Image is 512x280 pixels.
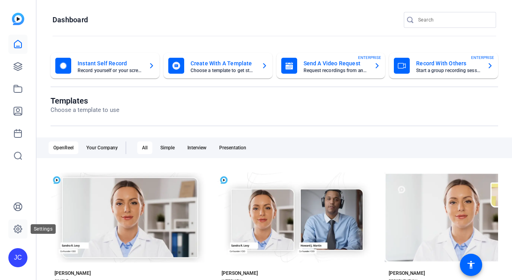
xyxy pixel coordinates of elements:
h1: Templates [51,96,119,106]
div: Your Company [82,141,123,154]
div: OpenReel [49,141,78,154]
div: Simple [156,141,179,154]
mat-card-title: Send A Video Request [304,59,368,68]
p: Choose a template to use [51,106,119,115]
mat-card-subtitle: Choose a template to get started [191,68,255,73]
div: Presentation [214,141,251,154]
div: Settings [31,224,56,234]
button: Send A Video RequestRequest recordings from anyone, anywhereENTERPRISE [276,53,385,78]
div: JC [8,248,27,267]
mat-card-subtitle: Start a group recording session [416,68,481,73]
button: Create With A TemplateChoose a template to get started [164,53,273,78]
div: All [137,141,152,154]
mat-card-title: Instant Self Record [78,59,142,68]
mat-card-title: Create With A Template [191,59,255,68]
mat-card-subtitle: Record yourself or your screen [78,68,142,73]
mat-icon: accessibility [466,260,476,270]
img: blue-gradient.svg [12,13,24,25]
div: [PERSON_NAME] [222,270,258,276]
span: ENTERPRISE [358,55,381,61]
mat-card-subtitle: Request recordings from anyone, anywhere [304,68,368,73]
input: Search [418,15,490,25]
h1: Dashboard [53,15,88,25]
div: Interview [183,141,211,154]
div: [PERSON_NAME] [389,270,425,276]
button: Record With OthersStart a group recording sessionENTERPRISE [389,53,498,78]
mat-card-title: Record With Others [416,59,481,68]
button: Instant Self RecordRecord yourself or your screen [51,53,160,78]
div: [PERSON_NAME] [55,270,91,276]
span: ENTERPRISE [471,55,494,61]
